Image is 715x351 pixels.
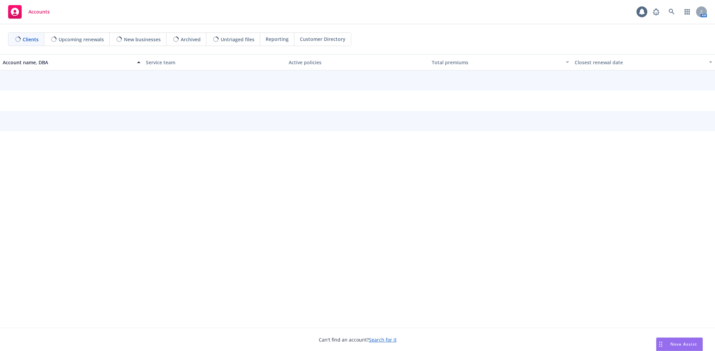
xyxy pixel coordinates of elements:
a: Accounts [5,2,52,21]
a: Search for it [369,336,397,343]
a: Search [665,5,678,19]
a: Report a Bug [649,5,663,19]
div: Account name, DBA [3,59,133,66]
div: Closest renewal date [575,59,705,66]
button: Closest renewal date [572,54,715,70]
button: Service team [143,54,286,70]
span: Archived [181,36,201,43]
span: Clients [23,36,39,43]
span: Nova Assist [670,341,697,347]
button: Total premiums [429,54,572,70]
span: Customer Directory [300,36,345,43]
span: Upcoming renewals [59,36,104,43]
span: Can't find an account? [319,336,397,343]
span: Accounts [28,9,50,15]
div: Active policies [289,59,426,66]
span: Untriaged files [221,36,254,43]
div: Drag to move [656,338,665,351]
a: Switch app [680,5,694,19]
div: Service team [146,59,284,66]
span: New businesses [124,36,161,43]
span: Reporting [266,36,289,43]
button: Nova Assist [656,337,703,351]
button: Active policies [286,54,429,70]
div: Total premiums [432,59,562,66]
